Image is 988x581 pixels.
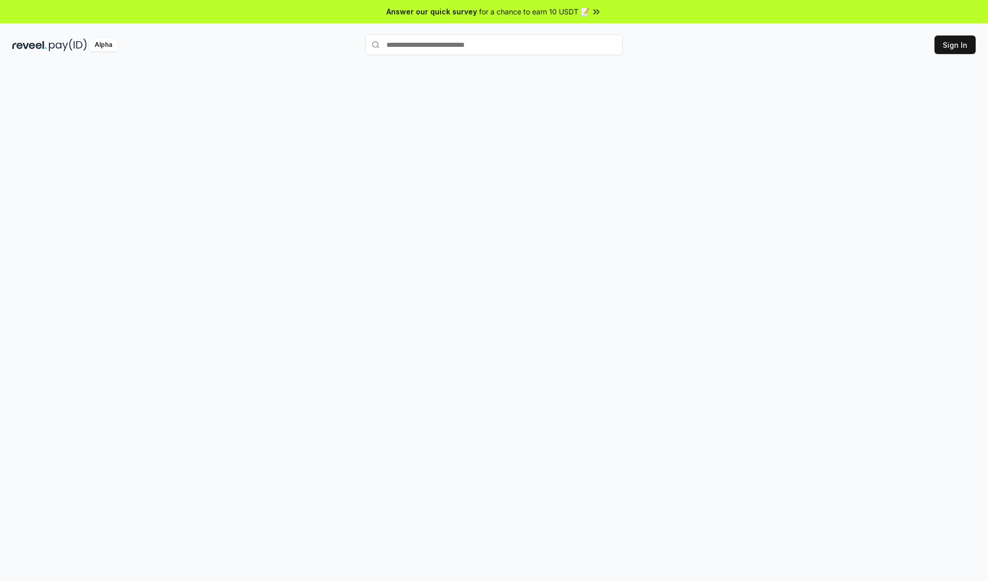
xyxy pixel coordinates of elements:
div: Alpha [89,39,118,51]
img: reveel_dark [12,39,47,51]
img: pay_id [49,39,87,51]
button: Sign In [934,36,976,54]
span: Answer our quick survey [386,6,477,17]
span: for a chance to earn 10 USDT 📝 [479,6,589,17]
